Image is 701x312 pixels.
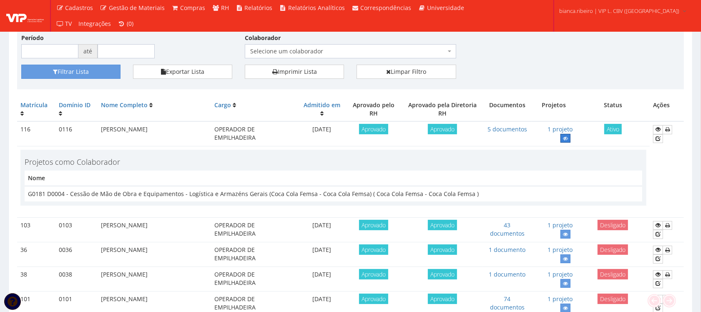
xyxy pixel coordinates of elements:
span: Compras [181,4,206,12]
th: Projetos [532,98,576,121]
td: [DATE] [299,242,346,267]
a: Cargo [214,101,231,109]
td: 0038 [55,267,98,292]
span: Gestão de Materiais [109,4,165,12]
a: 1 projeto [548,246,573,254]
span: Selecione um colaborador [250,47,445,55]
span: Cadastros [65,4,93,12]
span: até [78,44,98,58]
a: 1 documento [489,270,525,278]
span: TV [65,20,72,28]
button: Exportar Lista [133,65,232,79]
td: [PERSON_NAME] [98,121,211,146]
td: 116 [17,121,55,146]
a: 74 documentos [490,295,525,311]
span: Relatórios [245,4,273,12]
td: 0103 [55,218,98,242]
td: 0116 [55,121,98,146]
span: Universidade [427,4,464,12]
td: 36 [17,242,55,267]
a: 1 documento [489,246,525,254]
a: 43 documentos [490,221,525,237]
span: Relatórios Analíticos [288,4,345,12]
a: TV [53,16,75,32]
span: Desligado [598,269,628,279]
th: Ações [650,98,684,121]
th: Aprovado pelo RH [346,98,402,121]
td: [PERSON_NAME] [98,267,211,292]
a: Imprimir Lista [245,65,344,79]
th: Aprovado pela Diretoria RH [402,98,483,121]
span: Aprovado [359,244,388,255]
a: Integrações [75,16,115,32]
a: Limpar Filtro [357,65,456,79]
td: OPERADOR DE EMPILHADEIRA [211,242,299,267]
span: Aprovado [428,269,457,279]
label: Período [21,34,44,42]
img: logo [6,10,44,22]
span: Correspondências [361,4,412,12]
span: Integrações [79,20,111,28]
td: 38 [17,267,55,292]
td: [DATE] [299,121,346,146]
span: Aprovado [359,294,388,304]
span: Ativo [604,124,622,134]
span: Aprovado [428,244,457,255]
span: Aprovado [359,269,388,279]
span: Aprovado [428,124,457,134]
td: [PERSON_NAME] [98,218,211,242]
td: 103 [17,218,55,242]
td: OPERADOR DE EMPILHADEIRA [211,121,299,146]
a: 1 projeto [548,125,573,133]
span: Desligado [598,244,628,255]
td: G0181 D0004 - Cessão de Mão de Obra e Equipamentos - Logística e Armazéns Gerais (Coca Cola Femsa... [25,186,642,201]
td: OPERADOR DE EMPILHADEIRA [211,218,299,242]
td: [DATE] [299,267,346,292]
span: Aprovado [359,124,388,134]
span: Aprovado [428,220,457,230]
a: 5 documentos [487,125,527,133]
th: Nome [25,171,642,186]
td: [PERSON_NAME] [98,242,211,267]
td: [DATE] [299,218,346,242]
a: Admitido em [304,101,340,109]
a: 1 projeto [548,221,573,229]
label: Colaborador [245,34,281,42]
span: RH [221,4,229,12]
span: bianca.ribeiro | VIP L. CBV ([GEOGRAPHIC_DATA]) [559,7,679,15]
a: Nome Completo [101,101,148,109]
td: 0036 [55,242,98,267]
span: Aprovado [359,220,388,230]
th: Status [576,98,650,121]
button: Filtrar Lista [21,65,121,79]
h4: Projetos como Colaborador [25,158,642,166]
a: 1 projeto [548,295,573,303]
td: OPERADOR DE EMPILHADEIRA [211,267,299,292]
span: Aprovado [428,294,457,304]
a: 1 projeto [548,270,573,278]
span: Desligado [598,294,628,304]
a: Domínio ID [59,101,90,109]
a: Matrícula [20,101,48,109]
span: Desligado [598,220,628,230]
a: (0) [115,16,137,32]
span: (0) [127,20,133,28]
span: Selecione um colaborador [245,44,456,58]
th: Documentos [483,98,532,121]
